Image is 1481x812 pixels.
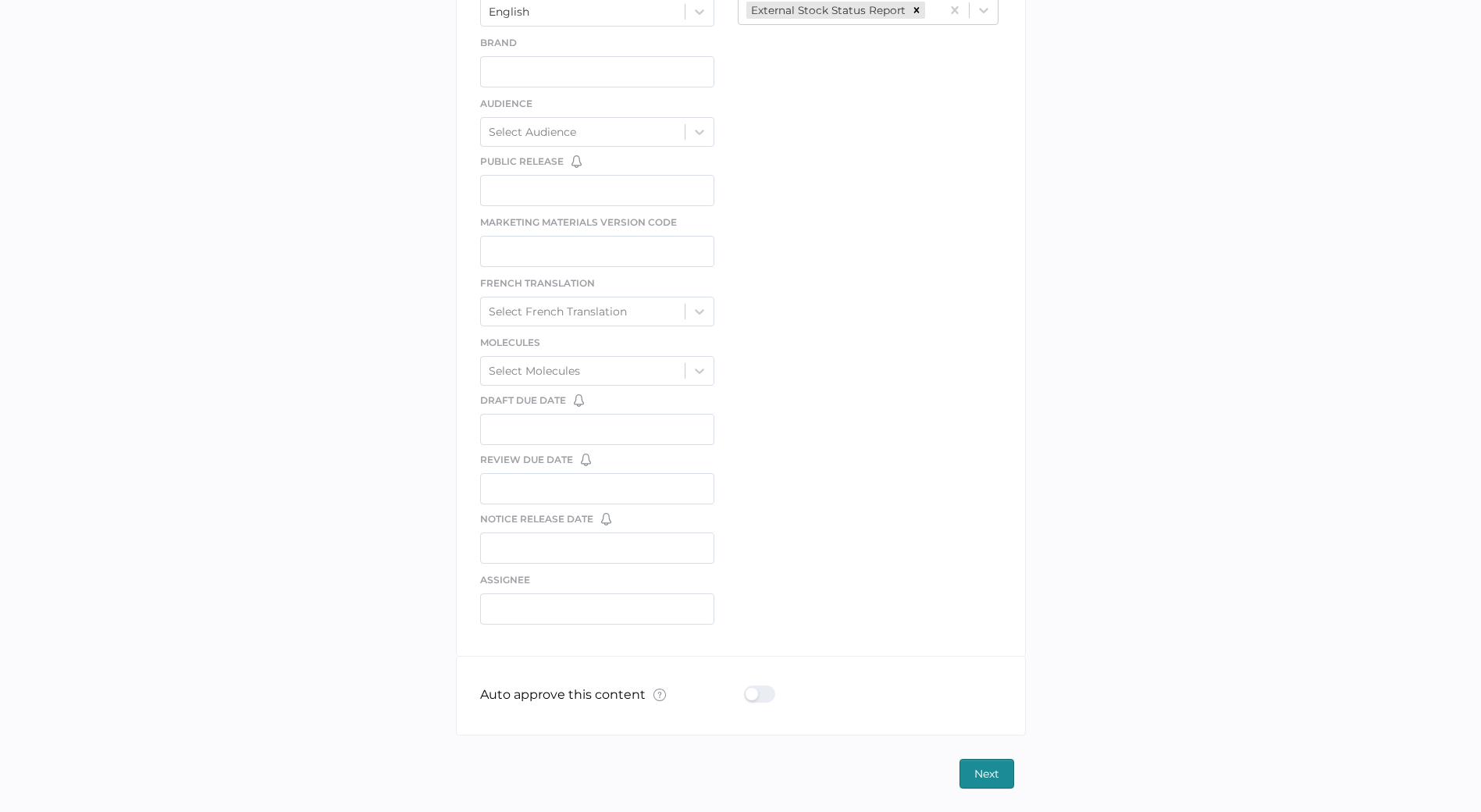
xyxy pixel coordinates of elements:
[574,394,584,407] img: bell-default.8986a8bf.svg
[480,687,666,705] p: Auto approve this content
[601,513,611,525] img: bell-default.8986a8bf.svg
[653,689,666,701] img: tooltip-default.0a89c667.svg
[581,454,591,466] img: bell-default.8986a8bf.svg
[480,394,566,408] span: Draft Due Date
[746,2,908,19] div: External Stock Status Report
[489,304,627,319] div: Select French Translation
[480,574,530,586] span: Assignee
[959,759,1014,789] button: Next
[480,512,593,526] span: Notice Release Date
[974,760,999,788] span: Next
[480,453,573,467] span: Review Due Date
[480,277,595,289] span: French Translation
[480,216,677,228] span: Marketing Materials Version Code
[480,155,564,169] span: Public Release
[489,5,529,19] div: English
[480,98,532,109] span: Audience
[571,155,582,168] img: bell-default.8986a8bf.svg
[489,125,576,139] div: Select Audience
[480,337,540,348] span: Molecules
[489,364,580,378] div: Select Molecules
[480,37,517,48] span: Brand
